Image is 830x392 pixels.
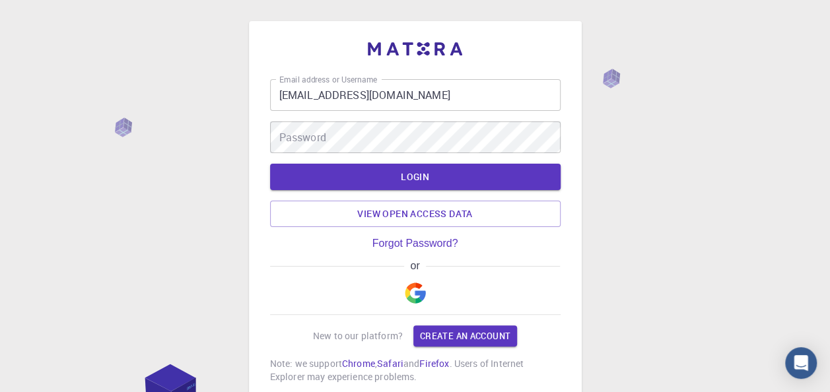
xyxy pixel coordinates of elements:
[270,357,561,383] p: Note: we support , and . Users of Internet Explorer may experience problems.
[785,347,817,379] div: Open Intercom Messenger
[405,282,426,304] img: Google
[413,325,517,346] a: Create an account
[279,74,377,85] label: Email address or Username
[419,357,449,370] a: Firefox
[372,238,458,249] a: Forgot Password?
[377,357,403,370] a: Safari
[270,201,561,227] a: View open access data
[270,164,561,190] button: LOGIN
[313,329,403,343] p: New to our platform?
[404,260,426,272] span: or
[342,357,375,370] a: Chrome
